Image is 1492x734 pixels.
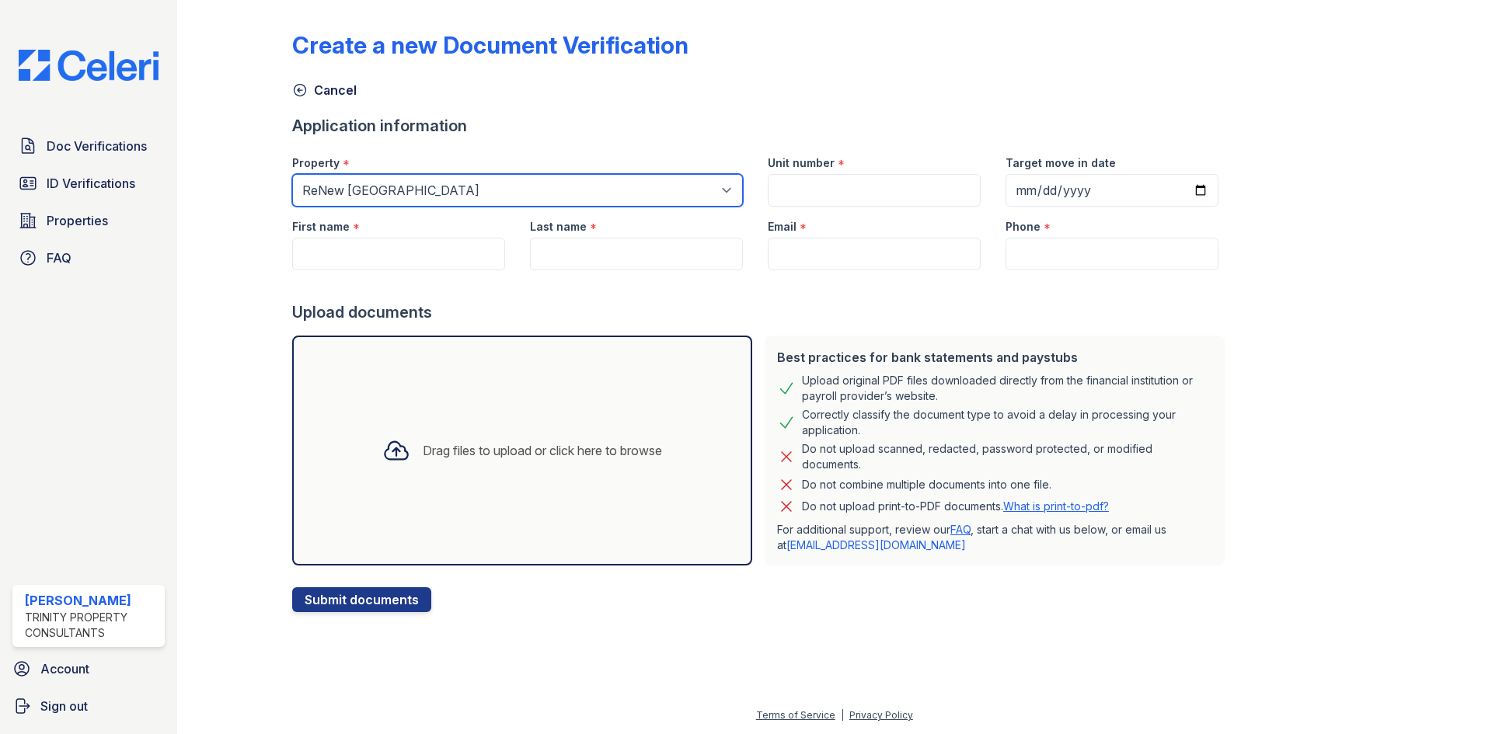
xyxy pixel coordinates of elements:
[292,587,431,612] button: Submit documents
[47,174,135,193] span: ID Verifications
[768,219,797,235] label: Email
[1003,499,1109,513] a: What is print-to-pdf?
[802,441,1212,472] div: Do not upload scanned, redacted, password protected, or modified documents.
[292,301,1231,323] div: Upload documents
[6,653,171,684] a: Account
[292,31,688,59] div: Create a new Document Verification
[25,610,159,641] div: Trinity Property Consultants
[1006,155,1116,171] label: Target move in date
[849,709,913,721] a: Privacy Policy
[47,137,147,155] span: Doc Verifications
[777,522,1212,553] p: For additional support, review our , start a chat with us below, or email us at
[802,475,1051,494] div: Do not combine multiple documents into one file.
[768,155,835,171] label: Unit number
[756,709,835,721] a: Terms of Service
[40,659,89,678] span: Account
[40,697,88,715] span: Sign out
[6,50,171,81] img: CE_Logo_Blue-a8612792a0a2168367f1c8372b55b34899dd931a85d93a1a3d3e32e68fde9ad4.png
[786,538,966,551] a: [EMAIL_ADDRESS][DOMAIN_NAME]
[292,155,340,171] label: Property
[12,205,165,236] a: Properties
[530,219,587,235] label: Last name
[47,249,71,267] span: FAQ
[802,407,1212,438] div: Correctly classify the document type to avoid a delay in processing your application.
[12,242,165,273] a: FAQ
[292,81,357,99] a: Cancel
[292,219,350,235] label: First name
[12,130,165,162] a: Doc Verifications
[777,348,1212,367] div: Best practices for bank statements and paystubs
[6,691,171,722] a: Sign out
[1006,219,1041,235] label: Phone
[292,115,1231,137] div: Application information
[47,211,108,230] span: Properties
[12,168,165,199] a: ID Verifications
[802,373,1212,404] div: Upload original PDF files downloaded directly from the financial institution or payroll provider’...
[25,591,159,610] div: [PERSON_NAME]
[802,499,1109,514] p: Do not upload print-to-PDF documents.
[841,709,844,721] div: |
[950,523,971,536] a: FAQ
[423,441,662,460] div: Drag files to upload or click here to browse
